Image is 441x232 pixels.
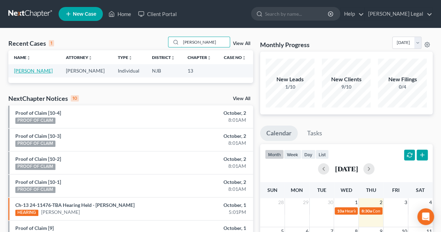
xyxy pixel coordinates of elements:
i: unfold_more [242,56,246,60]
a: Tasks [301,126,328,141]
button: list [315,150,329,159]
a: [PERSON_NAME] [41,209,80,216]
span: 8:30a [362,208,372,214]
a: View All [233,96,250,101]
a: Case Nounfold_more [224,55,246,60]
a: Attorneyunfold_more [66,55,92,60]
div: PROOF OF CLAIM [15,164,55,170]
div: October, 2 [174,179,246,186]
span: Hearing for [PERSON_NAME] [344,208,399,214]
a: Proof of Claim [10-2] [15,156,61,162]
div: October, 2 [174,156,246,163]
h3: Monthly Progress [260,40,310,49]
span: 28 [277,198,284,207]
div: 1/10 [266,83,314,90]
a: Proof of Claim [9] [15,225,54,231]
button: week [284,150,301,159]
span: 30 [327,198,334,207]
div: October, 1 [174,202,246,209]
div: PROOF OF CLAIM [15,187,55,193]
div: HEARING [15,210,38,216]
div: October, 2 [174,110,246,117]
div: 5:01PM [174,209,246,216]
span: Mon [291,187,303,193]
span: Thu [366,187,376,193]
i: unfold_more [171,56,175,60]
a: Proof of Claim [10-3] [15,133,61,139]
h2: [DATE] [335,165,358,172]
a: Districtunfold_more [152,55,175,60]
div: 8:01AM [174,117,246,124]
div: 8:01AM [174,140,246,147]
div: New Clients [322,75,371,83]
span: Fri [392,187,399,193]
div: NextChapter Notices [8,94,79,103]
a: Ch-13 24-11476-TBA Hearing Held - [PERSON_NAME] [15,202,135,208]
a: [PERSON_NAME] Legal [365,8,432,20]
div: 8:01AM [174,163,246,170]
div: New Leads [266,75,314,83]
div: 1 [49,40,54,46]
div: PROOF OF CLAIM [15,118,55,124]
a: Proof of Claim [10-4] [15,110,61,116]
div: 8:01AM [174,186,246,193]
div: 10 [71,95,79,102]
a: Help [341,8,364,20]
button: day [301,150,315,159]
input: Search by name... [181,37,230,47]
div: October, 2 [174,133,246,140]
a: [PERSON_NAME] [14,68,53,74]
span: 1 [354,198,358,207]
div: Recent Cases [8,39,54,47]
span: Tue [317,187,326,193]
i: unfold_more [128,56,132,60]
a: Calendar [260,126,298,141]
div: October, 1 [174,225,246,232]
i: unfold_more [26,56,31,60]
a: Chapterunfold_more [188,55,211,60]
span: 3 [404,198,408,207]
span: Sat [416,187,425,193]
div: PROOF OF CLAIM [15,141,55,147]
i: unfold_more [207,56,211,60]
td: Individual [112,64,146,77]
i: unfold_more [88,56,92,60]
span: Sun [267,187,277,193]
div: Open Intercom Messenger [417,208,434,225]
a: Home [105,8,135,20]
a: Nameunfold_more [14,55,31,60]
input: Search by name... [265,7,329,20]
a: View All [233,41,250,46]
button: month [265,150,284,159]
td: NJB [146,64,182,77]
td: 13 [182,64,218,77]
td: [PERSON_NAME] [60,64,112,77]
div: 0/4 [378,83,427,90]
a: Typeunfold_more [118,55,132,60]
span: 10a [337,208,344,214]
span: Wed [341,187,352,193]
div: 9/10 [322,83,371,90]
span: 2 [379,198,383,207]
span: New Case [73,12,96,17]
span: 29 [302,198,309,207]
a: Proof of Claim [10-1] [15,179,61,185]
a: Client Portal [135,8,180,20]
span: 4 [428,198,433,207]
div: New Filings [378,75,427,83]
